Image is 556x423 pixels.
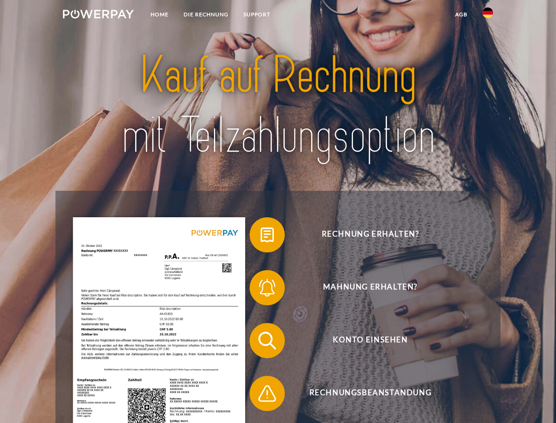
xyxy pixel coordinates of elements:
button: Rechnungsbeanstandung [250,376,479,411]
img: de [482,7,493,18]
span: Rechnung erhalten? [262,217,478,252]
button: Rechnung erhalten? [250,217,479,252]
img: qb_search.svg [256,330,278,352]
span: Konto einsehen [262,323,478,358]
img: logo-powerpay-white.svg [63,10,134,19]
img: qb_bell.svg [256,277,278,299]
span: Rechnungsbeanstandung [262,376,478,411]
img: qb_warning.svg [256,382,278,404]
a: agb [448,7,475,22]
span: Mahnung erhalten? [262,270,478,305]
button: Mahnung erhalten? [250,270,479,305]
a: DIE RECHNUNG [176,7,236,22]
button: Konto einsehen [250,323,479,358]
a: SUPPORT [236,7,278,22]
img: title-powerpay_de.svg [84,42,472,169]
img: qb_bill.svg [256,224,278,246]
a: Home [143,7,176,22]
